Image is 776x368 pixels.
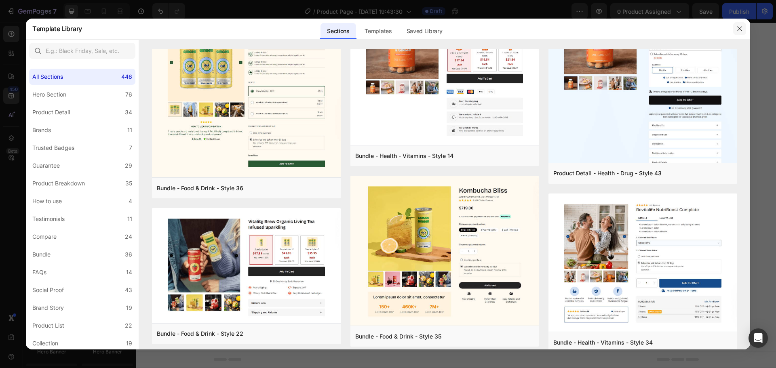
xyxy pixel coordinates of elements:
[32,321,64,330] div: Product List
[127,125,132,135] div: 11
[32,179,85,188] div: Product Breakdown
[121,72,132,82] div: 446
[126,339,132,348] div: 19
[365,126,408,133] div: Drop element here
[553,338,653,347] div: Bundle - Health - Vitamins - Style 34
[32,196,62,206] div: How to use
[32,303,64,313] div: Brand Story
[32,107,70,117] div: Product Detail
[78,86,194,173] img: image_demo.jpg
[125,90,132,99] div: 76
[233,223,282,231] div: Choose templates
[304,38,346,45] div: Drop element here
[152,13,341,179] img: bd36.png
[350,176,539,327] img: bd35.png
[358,23,398,39] div: Templates
[553,168,662,178] div: Product Detail - Health - Drug - Style 43
[321,23,356,39] div: Sections
[295,233,339,240] span: from URL or image
[32,232,57,242] div: Compare
[32,250,51,259] div: Bundle
[32,90,66,99] div: Hero Section
[32,125,51,135] div: Brands
[32,285,64,295] div: Social Proof
[242,126,285,133] div: Drop element here
[350,233,410,240] span: then drag & drop elements
[32,18,82,39] h2: Template Library
[125,161,132,170] div: 29
[32,161,60,170] div: Guarantee
[129,196,132,206] div: 4
[355,151,453,161] div: Bundle - Health - Vitamins - Style 14
[32,214,65,224] div: Testimonials
[32,143,74,153] div: Trusted Badges
[29,43,135,59] input: E.g.: Black Friday, Sale, etc.
[152,208,341,325] img: bd22.png
[229,233,285,240] span: inspired by CRO experts
[125,232,132,242] div: 24
[126,267,132,277] div: 14
[125,179,132,188] div: 35
[32,72,63,82] div: All Sections
[125,285,132,295] div: 43
[32,339,58,348] div: Collection
[129,143,132,153] div: 7
[125,250,132,259] div: 36
[356,223,405,231] div: Add blank section
[400,23,449,39] div: Saved Library
[125,321,132,330] div: 22
[126,303,132,313] div: 19
[749,328,768,348] div: Open Intercom Messenger
[32,267,46,277] div: FAQs
[125,107,132,117] div: 34
[157,183,243,193] div: Bundle - Food & Drink - Style 36
[301,204,339,213] span: Add section
[548,193,737,334] img: bd34.png
[355,332,441,341] div: Bundle - Food & Drink - Style 35
[157,329,243,339] div: Bundle - Food & Drink - Style 22
[296,223,339,231] div: Generate layout
[127,214,132,224] div: 11
[488,126,531,133] div: Drop element here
